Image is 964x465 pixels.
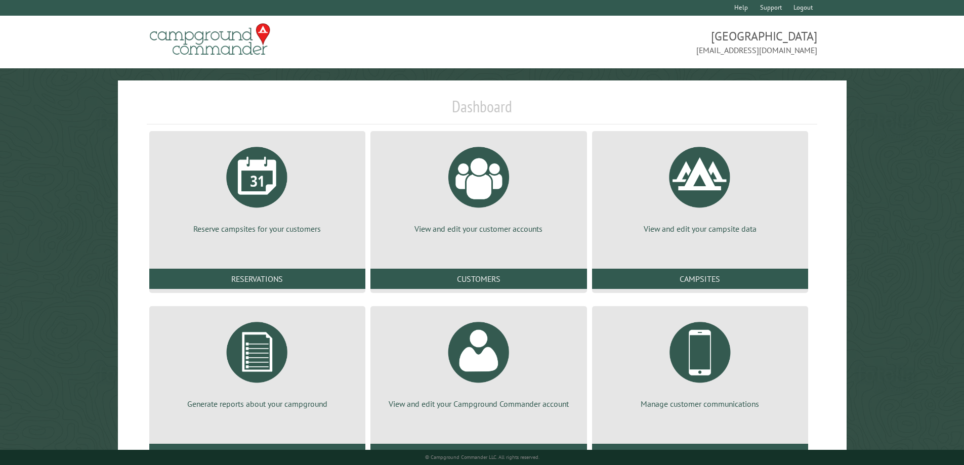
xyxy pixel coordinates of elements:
p: Manage customer communications [604,398,796,409]
img: Campground Commander [147,20,273,59]
a: View and edit your campsite data [604,139,796,234]
h1: Dashboard [147,97,818,124]
a: View and edit your customer accounts [383,139,574,234]
a: Reserve campsites for your customers [161,139,353,234]
a: Manage customer communications [604,314,796,409]
a: Generate reports about your campground [161,314,353,409]
p: View and edit your Campground Commander account [383,398,574,409]
p: Generate reports about your campground [161,398,353,409]
a: Customers [370,269,586,289]
a: Reservations [149,269,365,289]
span: [GEOGRAPHIC_DATA] [EMAIL_ADDRESS][DOMAIN_NAME] [482,28,818,56]
a: Campsites [592,269,808,289]
a: View and edit your Campground Commander account [383,314,574,409]
a: Reports [149,444,365,464]
a: Account [370,444,586,464]
small: © Campground Commander LLC. All rights reserved. [425,454,539,460]
p: Reserve campsites for your customers [161,223,353,234]
p: View and edit your campsite data [604,223,796,234]
a: Communications [592,444,808,464]
p: View and edit your customer accounts [383,223,574,234]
